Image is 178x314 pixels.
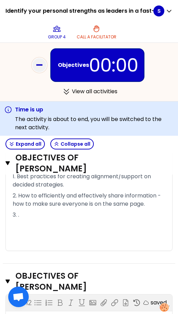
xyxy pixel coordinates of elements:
[89,52,138,78] p: 00:00
[23,298,31,307] p: H2
[5,152,173,174] button: Objectives of [PERSON_NAME]
[153,5,173,16] button: S
[15,115,174,132] p: The activity is about to end, you will be switched to the next activity.
[45,22,68,43] button: Group 4
[13,211,19,219] span: 3. .
[74,22,119,43] button: Call a facilitator
[13,192,162,208] span: 2. How to efficiently and effectively share information - how to make sure everyone is on the sam...
[50,138,94,149] button: Collapse all
[13,172,152,189] span: 1. Best practices for creating alignment/support on decided strategies.
[157,8,161,14] p: S
[5,270,173,292] button: Objectives of [PERSON_NAME]
[5,138,45,149] button: Expand all
[15,270,149,292] h3: Objectives of [PERSON_NAME]
[26,85,153,98] div: View all activities
[48,34,66,40] p: Group 4
[15,152,149,174] h3: Objectives of [PERSON_NAME]
[8,287,29,307] div: Open chat
[151,299,167,307] p: saved
[77,34,116,40] p: Call a facilitator
[15,106,174,114] h3: Time is up
[58,61,89,69] div: Objectives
